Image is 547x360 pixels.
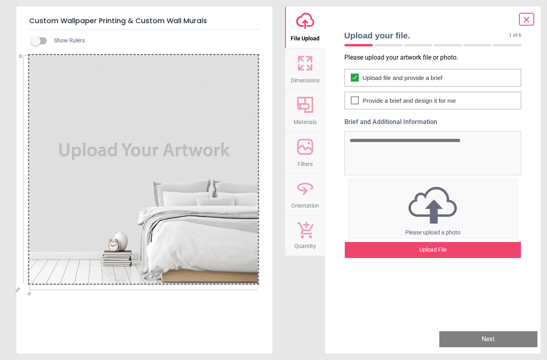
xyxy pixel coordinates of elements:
button: Filters [285,132,325,174]
div: Upload File [345,242,521,258]
span: Filters [298,156,313,168]
span: Quantity [294,238,316,250]
span: cm [14,286,21,293]
h5: Custom Wallpaper Printing & Custom Wall Murals [29,13,259,30]
button: Materials [285,90,325,132]
span: Upload your file. [344,30,509,41]
button: File Upload [285,6,325,48]
span: Materials [294,114,317,126]
p: Please upload your artwork file or photo. [344,53,528,62]
span: File Upload [291,31,320,43]
div: Show Rulers [36,36,272,46]
span: 1 of 6 [509,32,521,39]
span: Orientation [291,198,319,210]
img: upload icon [348,184,518,226]
button: Next [439,331,537,347]
button: Quantity [285,216,325,256]
label: Brief and Additional Information [344,118,522,126]
button: Dimensions [285,48,325,90]
span: Dimensions [291,73,320,85]
span: Upload file and provide a brief [363,74,442,82]
span: Provide a brief and design it for me [363,96,456,105]
span: 0 [26,290,31,296]
span: Please upload a photo [405,229,461,236]
button: Orientation [285,174,325,215]
span: 0 [7,53,22,60]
